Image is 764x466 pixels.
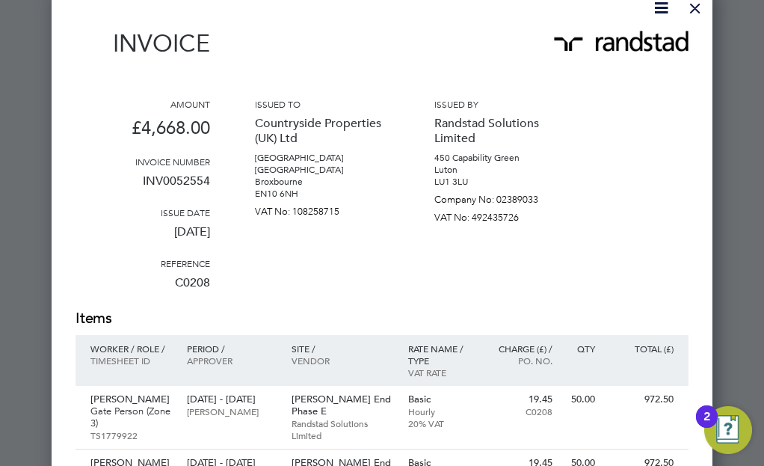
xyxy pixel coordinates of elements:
h3: Issued by [434,98,569,110]
p: C0208 [487,405,552,417]
p: Charge (£) / [487,343,552,355]
p: Company No: 02389033 [434,188,569,206]
p: [PERSON_NAME] [187,405,276,417]
p: £4,668.00 [76,110,210,156]
p: Worker / Role / [90,343,172,355]
h3: Issue date [76,206,210,218]
p: Timesheet ID [90,355,172,367]
h3: Invoice number [76,156,210,168]
div: 2 [703,417,710,436]
p: LU1 3LU [434,176,569,188]
p: 450 Capability Green [434,152,569,164]
p: Countryside Properties (UK) Ltd [255,110,389,152]
p: Randstad Solutions Limited [292,417,393,441]
p: Broxbourne [255,176,389,188]
p: [PERSON_NAME] [90,393,172,405]
p: QTY [567,343,595,355]
p: VAT No: 492435726 [434,206,569,224]
p: Randstad Solutions Limited [434,110,569,152]
p: [DATE] [76,218,210,257]
p: 20% VAT [408,417,473,429]
p: INV0052554 [76,168,210,206]
p: C0208 [76,269,210,308]
p: VAT No: 108258715 [255,200,389,218]
p: Period / [187,343,276,355]
img: randstad-logo-remittance.png [554,31,688,52]
p: Basic [408,393,473,405]
p: EN10 6NH [255,188,389,200]
p: 19.45 [487,393,552,405]
p: [PERSON_NAME] End Phase E [292,393,393,417]
button: Open Resource Center, 2 new notifications [704,406,752,454]
p: Vendor [292,355,393,367]
p: [DATE] - [DATE] [187,393,276,405]
p: Hourly [408,405,473,417]
p: Luton [434,164,569,176]
p: 972.50 [610,393,674,405]
p: 50.00 [567,393,595,405]
p: Rate name / type [408,343,473,367]
h3: Issued to [255,98,389,110]
p: Site / [292,343,393,355]
p: VAT rate [408,367,473,378]
p: [GEOGRAPHIC_DATA] [255,152,389,164]
p: Po. No. [487,355,552,367]
h1: Invoice [76,29,210,58]
p: Approver [187,355,276,367]
h2: Items [76,308,688,329]
h3: Reference [76,257,210,269]
p: Total (£) [610,343,674,355]
p: Gate Person (Zone 3) [90,405,172,429]
h3: Amount [76,98,210,110]
p: [GEOGRAPHIC_DATA] [255,164,389,176]
p: TS1779922 [90,429,172,441]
